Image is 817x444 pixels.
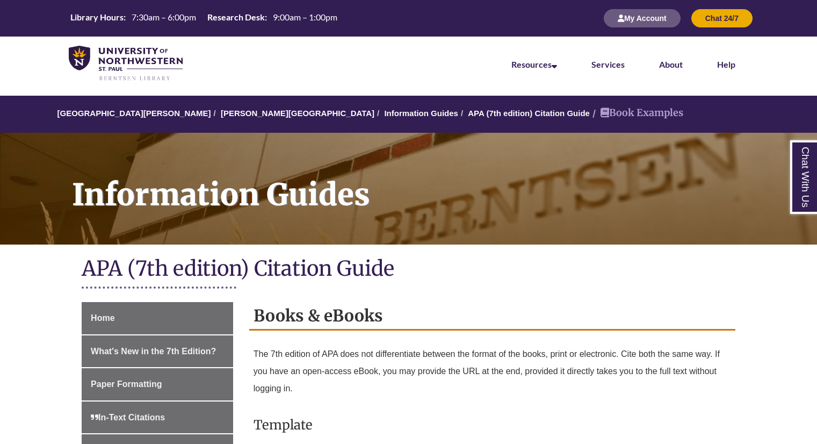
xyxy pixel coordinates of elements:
span: Paper Formatting [91,379,162,389]
h1: Information Guides [60,133,817,231]
a: Home [82,302,233,334]
img: UNWSP Library Logo [69,46,183,82]
a: Paper Formatting [82,368,233,400]
table: Hours Today [66,11,342,25]
span: 7:30am – 6:00pm [132,12,196,22]
span: Home [91,313,114,323]
a: [GEOGRAPHIC_DATA][PERSON_NAME] [57,109,211,118]
span: 9:00am – 1:00pm [273,12,337,22]
a: Help [717,59,735,69]
h1: APA (7th edition) Citation Guide [82,255,735,284]
a: [PERSON_NAME][GEOGRAPHIC_DATA] [221,109,374,118]
a: About [659,59,683,69]
th: Library Hours: [66,11,127,23]
span: In-Text Citations [91,413,165,422]
li: Book Examples [590,105,683,121]
button: Chat 24/7 [691,9,753,27]
a: Resources [511,59,557,69]
span: What's New in the 7th Edition? [91,347,216,356]
a: In-Text Citations [82,402,233,434]
h3: Template [254,412,731,438]
h2: Books & eBooks [249,302,735,331]
a: My Account [604,13,681,23]
a: What's New in the 7th Edition? [82,335,233,368]
th: Research Desk: [203,11,269,23]
a: Information Guides [384,109,458,118]
a: Hours Today [66,11,342,26]
button: My Account [604,9,681,27]
a: Services [591,59,625,69]
p: The 7th edition of APA does not differentiate between the format of the books, print or electroni... [254,341,731,402]
a: APA (7th edition) Citation Guide [468,109,590,118]
a: Chat 24/7 [691,13,753,23]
